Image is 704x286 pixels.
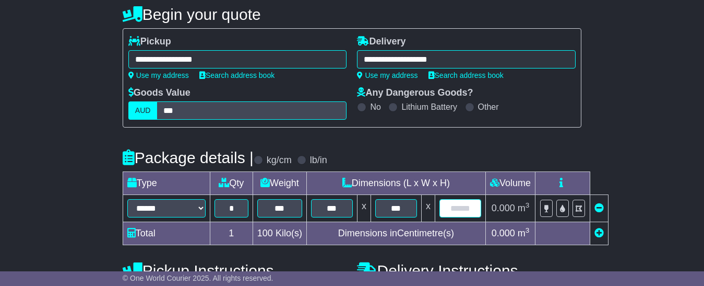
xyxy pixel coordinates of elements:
td: Qty [210,172,253,195]
label: Goods Value [128,87,190,99]
td: x [421,195,435,222]
td: Type [123,172,210,195]
td: Dimensions in Centimetre(s) [306,222,485,245]
span: m [518,228,530,238]
a: Add new item [594,228,604,238]
label: Any Dangerous Goods? [357,87,473,99]
td: Total [123,222,210,245]
a: Search address book [428,71,504,79]
h4: Pickup Instructions [123,262,347,279]
a: Remove this item [594,203,604,213]
label: Pickup [128,36,171,48]
h4: Package details | [123,149,254,166]
td: Volume [485,172,535,195]
span: 100 [257,228,273,238]
a: Use my address [128,71,189,79]
h4: Begin your quote [123,6,581,23]
span: 0.000 [492,228,515,238]
td: 1 [210,222,253,245]
span: 0.000 [492,203,515,213]
td: Dimensions (L x W x H) [306,172,485,195]
label: Other [478,102,499,112]
td: Weight [253,172,306,195]
sup: 3 [526,226,530,234]
label: No [370,102,380,112]
a: Use my address [357,71,417,79]
span: © One World Courier 2025. All rights reserved. [123,274,273,282]
td: x [357,195,371,222]
sup: 3 [526,201,530,209]
label: Lithium Battery [401,102,457,112]
span: m [518,203,530,213]
td: Kilo(s) [253,222,306,245]
label: Delivery [357,36,405,48]
label: kg/cm [267,155,292,166]
label: AUD [128,101,158,120]
a: Search address book [199,71,275,79]
h4: Delivery Instructions [357,262,581,279]
label: lb/in [310,155,327,166]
